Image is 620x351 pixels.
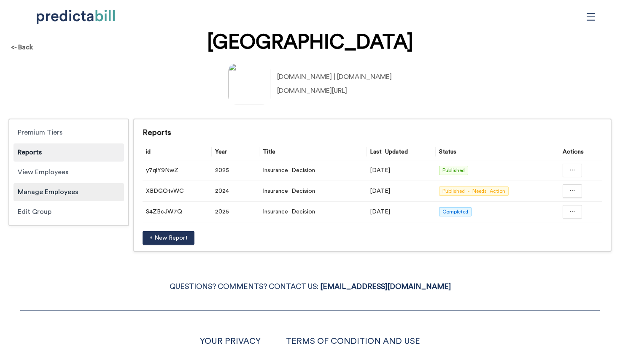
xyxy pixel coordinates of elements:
[583,9,599,25] span: menu
[143,144,212,160] th: id
[200,337,261,346] a: YOUR PRIVACY
[277,70,392,84] div: [DOMAIN_NAME] | [DOMAIN_NAME]
[207,35,413,49] h1: [GEOGRAPHIC_DATA]
[263,186,363,196] div: Double-click to edit
[277,84,347,98] div: [DOMAIN_NAME][URL]
[143,231,194,245] button: + New Report
[143,126,171,140] h3: Reports
[143,202,212,222] td: S4ZBcJW7Q
[13,124,124,142] div: Premium Tiers
[563,164,582,177] button: ellipsis
[563,205,582,219] button: ellipsis
[143,181,212,202] td: XBDGOtvWC
[215,207,256,216] div: Double-click to edit
[563,184,582,198] button: ellipsis
[149,233,188,243] span: + New Report
[569,208,575,216] span: ellipsis
[439,207,472,216] span: Completed
[367,181,436,202] td: [DATE]
[286,337,420,346] a: TERMS OF CONDITION AND USE
[367,160,436,181] td: [DATE]
[263,166,363,175] div: Double-click to edit
[13,183,124,201] div: Manage Employees
[569,188,575,195] span: ellipsis
[559,144,602,160] th: Actions
[215,166,256,175] div: Double-click to edit
[4,36,40,59] div: <- Back
[569,167,575,174] span: ellipsis
[20,281,600,293] p: QUESTIONS? COMMENTS? CONTACT US:
[13,143,124,162] div: Reports
[143,160,212,181] td: y7qlY9NwZ
[215,186,256,196] div: Double-click to edit
[263,207,363,216] div: Double-click to edit
[439,186,509,196] span: Published - Needs Action
[367,202,436,222] td: [DATE]
[228,63,270,105] img: production%2Funtitled-zl7_zzwr3p%20-%20quinnipiac.jpg
[436,144,559,160] th: Status
[13,163,124,181] div: View Employees
[439,166,468,175] span: Published
[367,144,436,160] th: Last Updated
[259,144,367,160] th: Title
[13,203,124,221] div: Edit Group
[212,144,259,160] th: Year
[320,283,451,290] a: [EMAIL_ADDRESS][DOMAIN_NAME]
